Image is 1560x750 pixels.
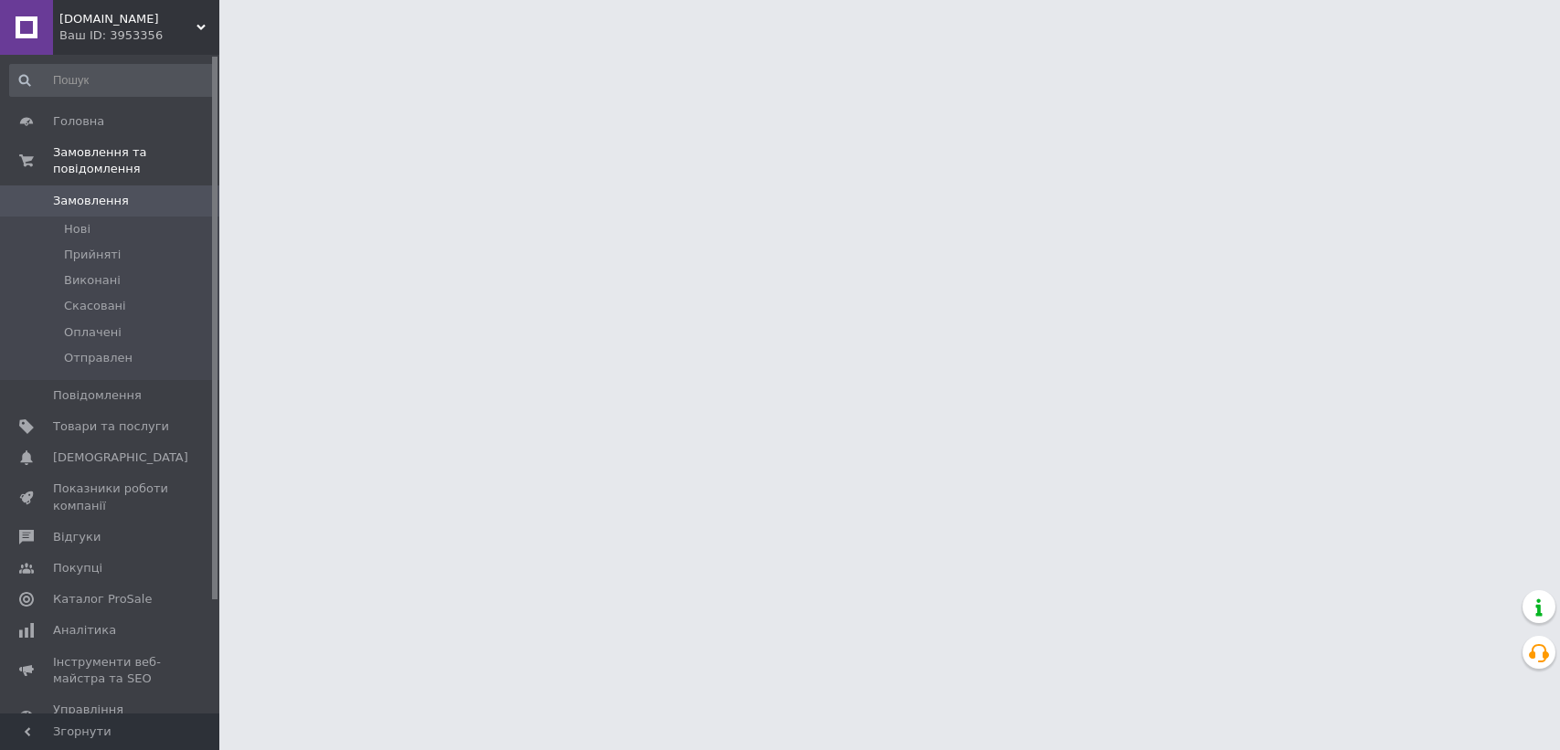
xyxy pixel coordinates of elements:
span: Виконані [64,272,121,289]
span: Отправлен [64,350,133,366]
span: Замовлення [53,193,129,209]
span: Покупці [53,560,102,576]
span: Аналітика [53,622,116,639]
span: [DEMOGRAPHIC_DATA] [53,449,188,466]
span: Нові [64,221,90,238]
span: Відгуки [53,529,101,545]
span: Прийняті [64,247,121,263]
span: Каталог ProSale [53,591,152,607]
span: Повідомлення [53,387,142,404]
span: Скасовані [64,298,126,314]
span: Показники роботи компанії [53,481,169,513]
input: Пошук [9,64,215,97]
span: Головна [53,113,104,130]
span: Інструменти веб-майстра та SEO [53,654,169,687]
span: Управління сайтом [53,702,169,734]
span: Товари та послуги [53,418,169,435]
span: Замовлення та повідомлення [53,144,219,177]
span: Оплачені [64,324,122,341]
span: SmartStyle.com.ua [59,11,196,27]
div: Ваш ID: 3953356 [59,27,219,44]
